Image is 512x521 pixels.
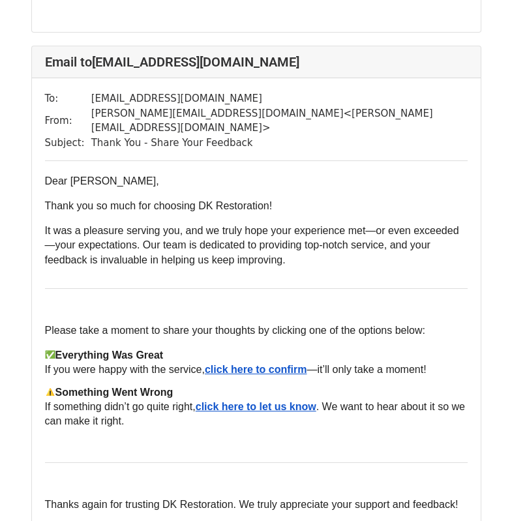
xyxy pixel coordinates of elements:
[205,364,307,375] span: click here to confirm
[45,54,468,70] h4: Email to [EMAIL_ADDRESS][DOMAIN_NAME]
[45,91,91,106] td: To:
[45,388,55,398] img: ⚠️
[45,106,91,136] td: From:
[45,325,425,336] span: Please take a moment to share your thoughts by clicking one of the options below:
[45,364,205,375] span: If you were happy with the service,
[55,387,173,398] span: Something Went Wrong
[45,350,55,361] img: ✅
[45,401,196,412] span: If something didn’t go quite right,
[447,458,512,521] iframe: Chat Widget
[196,400,316,413] a: click here to let us know
[91,136,468,151] td: Thank You - Share Your Feedback
[205,363,307,376] a: click here to confirm
[307,364,426,375] span: —it’ll only take a moment!
[45,200,273,211] span: Thank you so much for choosing DK Restoration!
[55,350,164,361] span: Everything Was Great
[45,175,159,186] span: Dear [PERSON_NAME],
[45,225,459,265] span: It was a pleasure serving you, and we truly hope your experience met—or even exceeded—your expect...
[196,401,316,412] span: click here to let us know
[45,136,91,151] td: Subject:
[91,91,468,106] td: [EMAIL_ADDRESS][DOMAIN_NAME]
[91,106,468,136] td: [PERSON_NAME][EMAIL_ADDRESS][DOMAIN_NAME] < [PERSON_NAME][EMAIL_ADDRESS][DOMAIN_NAME] >
[45,499,459,510] span: Thanks again for trusting DK Restoration. We truly appreciate your support and feedback!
